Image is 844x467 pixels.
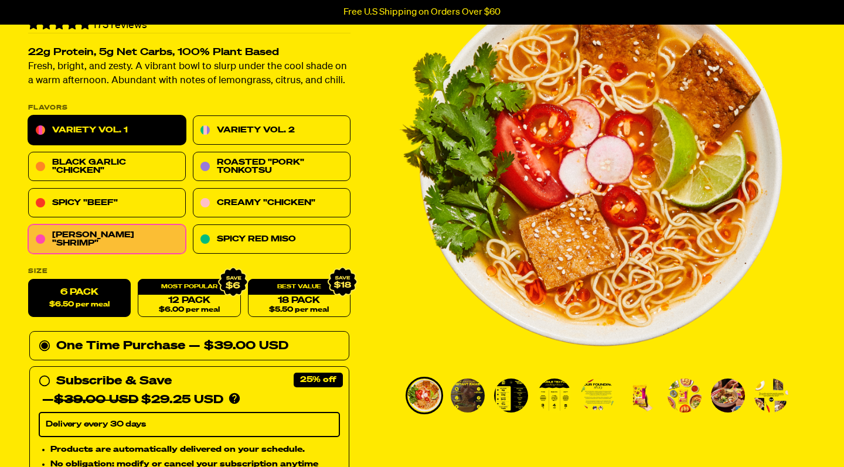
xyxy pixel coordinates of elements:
img: Tom Yum “Shrimp” Ramen [668,379,702,413]
a: 18 Pack$5.50 per meal [248,279,350,318]
img: Tom Yum “Shrimp” Ramen [711,379,745,413]
label: 6 Pack [28,279,131,318]
a: Variety Vol. 1 [28,116,186,145]
span: 4.84 stars [28,20,93,30]
p: Flavors [28,105,350,111]
del: $39.00 USD [54,394,138,406]
img: Tom Yum “Shrimp” Ramen [451,379,485,413]
li: Go to slide 8 [709,377,747,414]
img: Tom Yum “Shrimp” Ramen [754,379,788,413]
li: Go to slide 9 [753,377,790,414]
a: Black Garlic "Chicken" [28,152,186,182]
li: Go to slide 4 [536,377,573,414]
li: Go to slide 7 [666,377,703,414]
span: $5.50 per meal [269,306,329,314]
img: Tom Yum “Shrimp” Ramen [624,379,658,413]
a: Spicy Red Miso [193,225,350,254]
iframe: Marketing Popup [6,413,127,461]
li: Go to slide 6 [622,377,660,414]
a: 12 Pack$6.00 per meal [138,279,240,318]
a: Variety Vol. 2 [193,116,350,145]
span: $6.00 per meal [159,306,220,314]
select: Subscribe & Save —$39.00 USD$29.25 USD Products are automatically delivered on your schedule. No ... [39,413,340,437]
a: Spicy "Beef" [28,189,186,218]
li: Go to slide 3 [492,377,530,414]
span: $6.50 per meal [49,301,110,309]
li: Go to slide 5 [579,377,617,414]
div: — $29.25 USD [42,391,223,410]
li: Go to slide 2 [449,377,486,414]
img: Tom Yum “Shrimp” Ramen [494,379,528,413]
a: Roasted "Pork" Tonkotsu [193,152,350,182]
li: Go to slide 1 [406,377,443,414]
img: Tom Yum “Shrimp” Ramen [581,379,615,413]
img: Tom Yum “Shrimp” Ramen [537,379,571,413]
li: Products are automatically delivered on your schedule. [50,443,340,456]
img: Tom Yum “Shrimp” Ramen [407,379,441,413]
div: One Time Purchase [39,337,340,356]
label: Size [28,268,350,275]
div: — $39.00 USD [189,337,288,356]
p: Free U.S Shipping on Orders Over $60 [343,7,501,18]
a: Creamy "Chicken" [193,189,350,218]
div: Subscribe & Save [56,372,172,391]
span: 173 reviews [93,20,147,30]
div: PDP main carousel thumbnails [398,377,792,414]
h2: 22g Protein, 5g Net Carbs, 100% Plant Based [28,48,350,58]
a: [PERSON_NAME] "Shrimp" [28,225,186,254]
p: Fresh, bright, and zesty. A vibrant bowl to slurp under the cool shade on a warm afternoon. Abund... [28,60,350,88]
